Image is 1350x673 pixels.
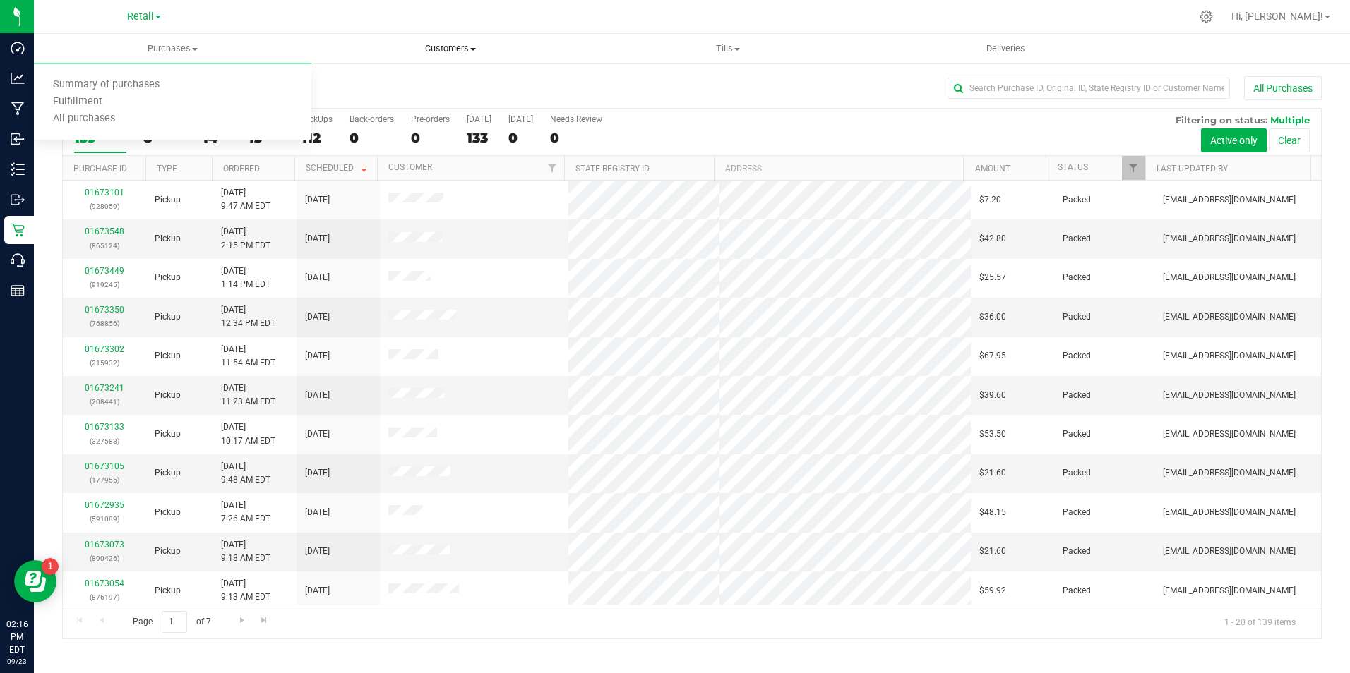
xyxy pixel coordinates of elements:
span: Multiple [1270,114,1310,126]
button: Clear [1269,128,1310,152]
div: [DATE] [508,114,533,124]
a: Filter [1122,156,1145,180]
span: $42.80 [979,232,1006,245]
span: [DATE] 12:34 PM EDT [221,303,275,330]
div: 112 [301,130,333,146]
iframe: Resource center unread badge [42,558,59,575]
span: [EMAIL_ADDRESS][DOMAIN_NAME] [1163,310,1296,324]
span: [EMAIL_ADDRESS][DOMAIN_NAME] [1163,428,1296,441]
inline-svg: Retail [11,223,25,237]
span: [EMAIL_ADDRESS][DOMAIN_NAME] [1163,466,1296,480]
span: Packed [1063,232,1091,245]
a: 01673241 [85,383,124,393]
a: Last Updated By [1157,164,1228,174]
a: Amount [975,164,1010,174]
span: [DATE] 11:54 AM EDT [221,343,275,370]
div: 0 [350,130,394,146]
span: $67.95 [979,349,1006,363]
input: Search Purchase ID, Original ID, State Registry ID or Customer Name... [948,78,1230,99]
a: 01673073 [85,540,124,550]
span: Page of 7 [121,611,222,633]
div: PickUps [301,114,333,124]
div: 0 [550,130,602,146]
span: Pickup [155,349,181,363]
span: [DATE] 2:15 PM EDT [221,225,270,252]
span: Tills [590,42,866,55]
span: [DATE] 9:47 AM EDT [221,186,270,213]
span: Packed [1063,271,1091,284]
span: Packed [1063,389,1091,402]
span: [DATE] 1:14 PM EDT [221,265,270,291]
p: (865124) [71,239,138,253]
p: (928059) [71,200,138,213]
a: Tills [590,34,867,63]
span: [EMAIL_ADDRESS][DOMAIN_NAME] [1163,506,1296,519]
span: Packed [1063,584,1091,598]
p: 02:16 PM EDT [6,618,28,656]
span: [DATE] 11:23 AM EDT [221,382,275,408]
span: Packed [1063,545,1091,558]
a: 01673302 [85,344,124,354]
span: Pickup [155,584,181,598]
span: [DATE] [305,545,330,558]
span: $36.00 [979,310,1006,324]
span: Pickup [155,428,181,441]
span: Packed [1063,428,1091,441]
inline-svg: Call Center [11,253,25,267]
a: 01673449 [85,266,124,276]
a: 01673350 [85,305,124,315]
span: [DATE] [305,584,330,598]
div: Pre-orders [411,114,450,124]
div: 0 [508,130,533,146]
inline-svg: Manufacturing [11,102,25,116]
span: Pickup [155,506,181,519]
span: [EMAIL_ADDRESS][DOMAIN_NAME] [1163,232,1296,245]
span: Packed [1063,466,1091,480]
span: [DATE] 7:26 AM EDT [221,499,270,526]
span: [EMAIL_ADDRESS][DOMAIN_NAME] [1163,349,1296,363]
span: 1 - 20 of 139 items [1213,611,1307,632]
span: [EMAIL_ADDRESS][DOMAIN_NAME] [1163,584,1296,598]
a: Go to the next page [232,611,252,630]
span: [EMAIL_ADDRESS][DOMAIN_NAME] [1163,193,1296,207]
a: Scheduled [306,163,370,173]
a: Type [157,164,177,174]
span: [DATE] 9:18 AM EDT [221,538,270,565]
span: $25.57 [979,271,1006,284]
span: $39.60 [979,389,1006,402]
p: (327583) [71,435,138,448]
button: All Purchases [1244,76,1322,100]
span: Pickup [155,545,181,558]
a: Customers [311,34,589,63]
span: Retail [127,11,154,23]
span: Pickup [155,271,181,284]
span: Pickup [155,310,181,324]
iframe: Resource center [14,560,56,602]
a: Go to the last page [254,611,275,630]
span: All purchases [34,113,134,125]
p: (215932) [71,356,138,370]
span: [DATE] 9:48 AM EDT [221,460,270,487]
div: [DATE] [467,114,491,124]
div: 0 [411,130,450,146]
a: State Registry ID [575,164,650,174]
p: (768856) [71,317,138,330]
span: Customers [312,42,588,55]
span: [DATE] [305,232,330,245]
span: Hi, [PERSON_NAME]! [1231,11,1323,22]
span: Packed [1063,349,1091,363]
input: 1 [162,611,187,633]
a: Filter [541,156,564,180]
p: (208441) [71,395,138,408]
span: [DATE] [305,506,330,519]
a: 01673101 [85,188,124,198]
inline-svg: Dashboard [11,41,25,55]
span: $7.20 [979,193,1001,207]
span: $21.60 [979,545,1006,558]
th: Address [714,156,963,181]
span: [EMAIL_ADDRESS][DOMAIN_NAME] [1163,545,1296,558]
span: $59.92 [979,584,1006,598]
a: Purchases Summary of purchases Fulfillment All purchases [34,34,311,63]
span: $53.50 [979,428,1006,441]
